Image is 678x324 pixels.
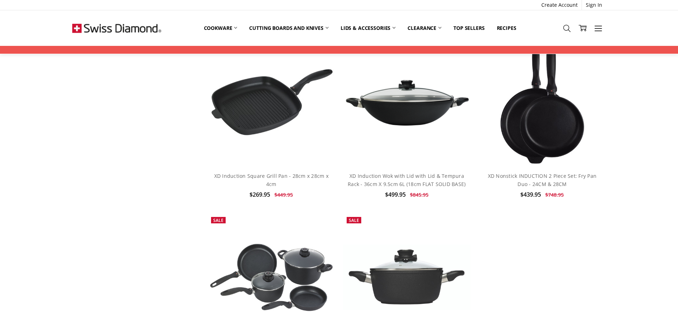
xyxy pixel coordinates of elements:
[72,10,161,46] img: Free Shipping On Every Order
[243,20,335,36] a: Cutting boards and knives
[335,20,401,36] a: Lids & Accessories
[410,191,429,198] span: $845.95
[198,20,243,36] a: Cookware
[491,20,522,36] a: Recipes
[207,241,335,313] img: XD Nonstick Induction 6 Piece Set - 20&24cm FRYPANS, 20&24cm CASSEROLES + 2 LIDS
[447,20,490,36] a: Top Sellers
[343,39,471,166] a: XD Induction Wok with Lid with Lid & Tempura Rack - 36cm X 9.5cm 6L (18cm FLAT SOLID BASE)
[349,217,359,223] span: Sale
[545,191,564,198] span: $748.95
[401,20,447,36] a: Clearance
[207,67,335,138] img: XD Induction Square Grill Pan - 28cm x 28cm x 4cm
[488,172,597,187] a: XD Nonstick INDUCTION 2 Piece Set: Fry Pan Duo - 24CM & 28CM
[348,172,466,187] a: XD Induction Wok with Lid with Lid & Tempura Rack - 36cm X 9.5cm 6L (18cm FLAT SOLID BASE)
[343,245,471,309] img: XD Nonstick INDUCTION Casserole with Lid - 20cm x 8.5cm 2.2L ** Limited Stock Available **
[498,39,586,166] img: XD Nonstick INDUCTION 2 Piece Set: Fry Pan Duo - 24CM & 28CM
[249,191,270,198] span: $269.95
[385,191,406,198] span: $499.95
[213,217,224,223] span: Sale
[520,191,541,198] span: $439.95
[274,191,293,198] span: $449.95
[207,39,335,166] a: XD Induction Square Grill Pan - 28cm x 28cm x 4cm
[478,39,606,166] a: XD Nonstick INDUCTION 2 Piece Set: Fry Pan Duo - 24CM & 28CM
[343,77,471,128] img: XD Induction Wok with Lid with Lid & Tempura Rack - 36cm X 9.5cm 6L (18cm FLAT SOLID BASE)
[214,172,329,187] a: XD Induction Square Grill Pan - 28cm x 28cm x 4cm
